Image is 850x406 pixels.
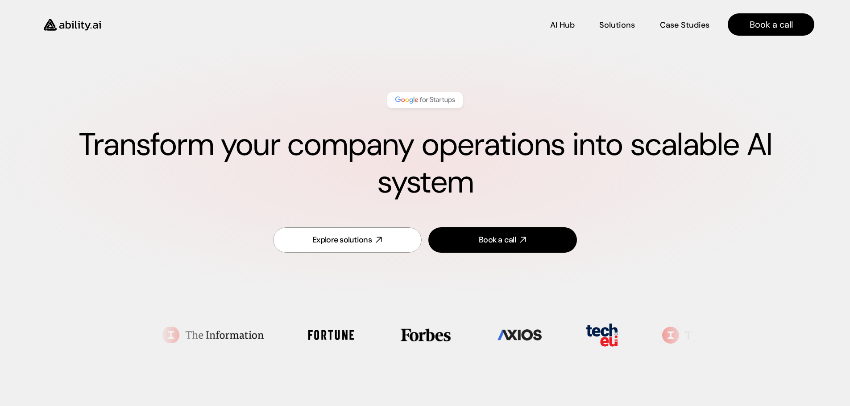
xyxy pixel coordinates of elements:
div: Book a call [479,234,516,246]
h1: Transform your company operations into scalable AI system [36,126,814,201]
a: Solutions [599,17,635,33]
p: Book a call [750,18,793,31]
a: Case Studies [659,17,710,33]
a: Book a call [428,227,577,253]
p: Solutions [599,20,635,31]
a: Book a call [728,13,814,36]
p: Case Studies [660,20,709,31]
div: Explore solutions [312,234,372,246]
p: AI Hub [550,20,575,31]
a: Explore solutions [273,227,422,253]
nav: Main navigation [113,13,814,36]
a: AI Hub [550,17,575,33]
